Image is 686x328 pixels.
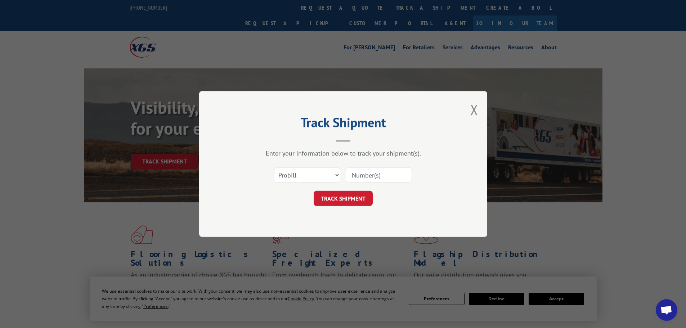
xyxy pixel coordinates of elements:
div: Enter your information below to track your shipment(s). [235,149,451,157]
div: Open chat [656,299,677,321]
button: Close modal [470,100,478,119]
h2: Track Shipment [235,117,451,131]
input: Number(s) [346,167,412,183]
button: TRACK SHIPMENT [314,191,373,206]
